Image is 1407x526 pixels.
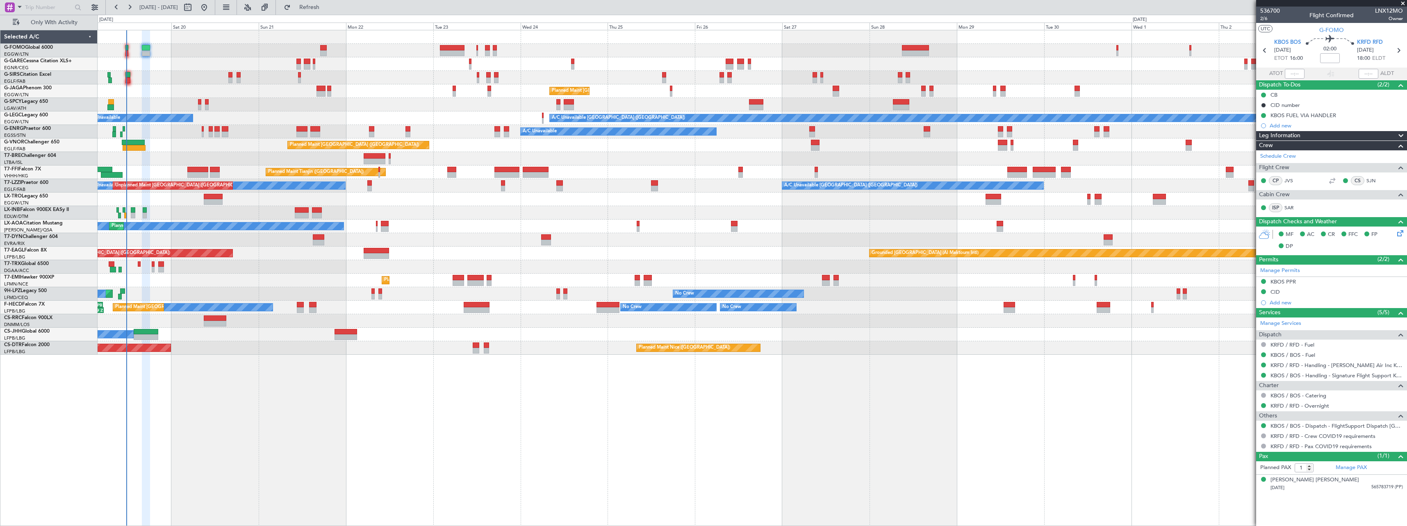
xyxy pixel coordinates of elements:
div: Sun 28 [870,23,957,30]
div: A/C Unavailable [86,112,120,124]
div: Flight Confirmed [1309,11,1354,20]
a: EDLW/DTM [4,213,28,220]
div: Wed 24 [521,23,608,30]
a: KBOS / BOS - Handling - Signature Flight Support KBOS / BOS [1270,372,1403,379]
div: Fri 19 [84,23,171,30]
span: T7-FFI [4,167,18,172]
a: VHHH/HKG [4,173,28,179]
span: G-GARE [4,59,23,63]
div: Mon 29 [957,23,1044,30]
div: Add new [1270,122,1403,129]
input: Trip Number [25,1,72,14]
a: Manage PAX [1336,464,1367,472]
span: Flight Crew [1259,163,1289,172]
a: T7-EAGLFalcon 8X [4,248,47,253]
a: G-SPCYLegacy 650 [4,99,48,104]
div: Thu 2 [1219,23,1306,30]
div: Sat 27 [782,23,870,30]
a: KBOS / BOS - Fuel [1270,351,1315,358]
span: ELDT [1372,54,1385,63]
span: T7-BRE [4,153,21,158]
a: LFPB/LBG [4,254,25,260]
div: Fri 26 [695,23,782,30]
span: (2/2) [1377,255,1389,263]
div: No Crew [722,301,741,313]
a: KRFD / RFD - Pax COVID19 requirements [1270,443,1372,450]
div: No Crew [623,301,642,313]
div: No Crew [675,288,694,300]
a: CS-RRCFalcon 900LX [4,315,52,320]
span: Charter [1259,381,1279,390]
span: FFC [1348,231,1358,239]
span: (1/1) [1377,451,1389,460]
div: CID [1270,288,1280,295]
a: KBOS / BOS - Dispatch - FlightSupport Dispatch [GEOGRAPHIC_DATA] [1270,422,1403,429]
a: CS-JHHGlobal 6000 [4,329,50,334]
span: T7-EAGL [4,248,24,253]
span: DP [1286,243,1293,251]
span: FP [1371,231,1377,239]
div: [DATE] [99,16,113,23]
div: Planned Maint [GEOGRAPHIC_DATA] ([GEOGRAPHIC_DATA]) [552,85,681,97]
span: LNX12MO [1375,7,1403,15]
a: G-LEGCLegacy 600 [4,113,48,118]
span: CS-JHH [4,329,22,334]
span: G-LEGC [4,113,22,118]
span: T7-EMI [4,275,20,280]
a: EGLF/FAB [4,146,25,152]
span: LX-INB [4,207,20,212]
div: A/C Unavailable [GEOGRAPHIC_DATA] ([GEOGRAPHIC_DATA]) [552,112,685,124]
span: 2/6 [1260,15,1280,22]
a: EVRA/RIX [4,240,25,247]
a: LFPB/LBG [4,308,25,314]
a: G-SIRSCitation Excel [4,72,51,77]
a: LX-INBFalcon 900EX EASy II [4,207,69,212]
a: T7-TRXGlobal 6500 [4,261,49,266]
div: CID number [1270,102,1300,109]
span: LX-AOA [4,221,23,226]
span: CS-RRC [4,315,22,320]
div: Planned Maint Nice ([GEOGRAPHIC_DATA]) [112,220,203,232]
a: G-GARECessna Citation XLS+ [4,59,72,63]
span: G-FOMO [1319,26,1344,34]
span: CS-DTR [4,342,22,347]
span: 565783719 (PP) [1371,484,1403,491]
span: MF [1286,231,1293,239]
span: LX-TRO [4,194,22,199]
a: T7-LZZIPraetor 600 [4,180,48,185]
span: G-SPCY [4,99,22,104]
span: 536700 [1260,7,1280,15]
span: Crew [1259,141,1273,150]
a: EGGW/LTN [4,92,29,98]
span: Permits [1259,255,1278,265]
span: CR [1328,231,1335,239]
div: Planned Maint Nice ([GEOGRAPHIC_DATA]) [639,342,730,354]
a: KRFD / RFD - Overnight [1270,402,1329,409]
span: [DATE] - [DATE] [139,4,178,11]
span: G-SIRS [4,72,20,77]
a: DGAA/ACC [4,268,29,274]
div: Add new [1270,299,1403,306]
span: G-JAGA [4,86,23,91]
a: JVS [1284,177,1303,184]
div: Sat 20 [171,23,259,30]
a: EGGW/LTN [4,51,29,57]
div: ISP [1269,203,1282,212]
a: KRFD / RFD - Crew COVID19 requirements [1270,433,1375,440]
a: Manage Services [1260,320,1301,328]
div: KBOS PPR [1270,278,1296,285]
span: Refresh [292,5,327,10]
button: UTC [1258,25,1273,32]
div: [PERSON_NAME] [PERSON_NAME] [1270,476,1359,484]
span: [DATE] [1274,46,1291,54]
div: CB [1270,91,1277,98]
span: Dispatch To-Dos [1259,80,1300,90]
div: Tue 30 [1044,23,1132,30]
span: T7-DYN [4,234,23,239]
a: T7-FFIFalcon 7X [4,167,41,172]
a: Manage Permits [1260,267,1300,275]
a: LFPB/LBG [4,349,25,355]
label: Planned PAX [1260,464,1291,472]
button: Refresh [280,1,329,14]
span: ETOT [1274,54,1288,63]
